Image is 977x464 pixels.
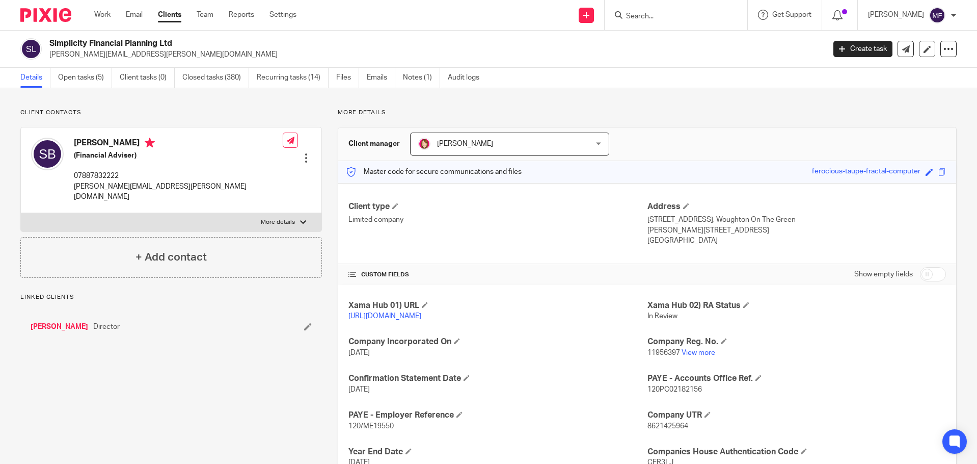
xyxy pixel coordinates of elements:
[74,182,283,202] p: [PERSON_NAME][EMAIL_ADDRESS][PERSON_NAME][DOMAIN_NAME]
[647,447,946,457] h4: Companies House Authentication Code
[31,322,88,332] a: [PERSON_NAME]
[812,166,920,178] div: ferocious-taupe-fractal-computer
[348,201,647,212] h4: Client type
[120,68,175,88] a: Client tasks (0)
[93,322,120,332] span: Director
[647,300,946,311] h4: Xama Hub 02) RA Status
[448,68,487,88] a: Audit logs
[647,337,946,347] h4: Company Reg. No.
[31,138,64,170] img: svg%3E
[158,10,181,20] a: Clients
[135,249,207,265] h4: + Add contact
[74,171,283,181] p: 07887832222
[418,138,430,150] img: Katherine%20-%20Pink%20cartoon.png
[348,447,647,457] h4: Year End Date
[20,109,322,117] p: Client contacts
[20,293,322,301] p: Linked clients
[58,68,112,88] a: Open tasks (5)
[336,68,359,88] a: Files
[647,201,946,212] h4: Address
[348,349,370,356] span: [DATE]
[269,10,296,20] a: Settings
[348,386,370,393] span: [DATE]
[647,236,946,246] p: [GEOGRAPHIC_DATA]
[338,109,957,117] p: More details
[348,423,394,430] span: 120/ME19550
[348,139,400,149] h3: Client manager
[94,10,111,20] a: Work
[182,68,249,88] a: Closed tasks (380)
[348,337,647,347] h4: Company Incorporated On
[20,68,50,88] a: Details
[145,138,155,148] i: Primary
[20,8,71,22] img: Pixie
[403,68,440,88] a: Notes (1)
[74,138,283,150] h4: [PERSON_NAME]
[647,225,946,236] p: [PERSON_NAME][STREET_ADDRESS]
[126,10,143,20] a: Email
[20,38,42,60] img: svg%3E
[647,386,702,393] span: 120PC02182156
[348,410,647,421] h4: PAYE - Employer Reference
[229,10,254,20] a: Reports
[257,68,329,88] a: Recurring tasks (14)
[348,300,647,311] h4: Xama Hub 01) URL
[346,167,522,177] p: Master code for secure communications and files
[49,49,818,60] p: [PERSON_NAME][EMAIL_ADDRESS][PERSON_NAME][DOMAIN_NAME]
[348,373,647,384] h4: Confirmation Statement Date
[647,215,946,225] p: [STREET_ADDRESS], Woughton On The Green
[772,11,811,18] span: Get Support
[854,269,913,279] label: Show empty fields
[682,349,715,356] a: View more
[647,349,680,356] span: 11956397
[625,12,717,21] input: Search
[197,10,213,20] a: Team
[261,218,295,226] p: More details
[647,373,946,384] h4: PAYE - Accounts Office Ref.
[367,68,395,88] a: Emails
[647,313,677,320] span: In Review
[868,10,924,20] p: [PERSON_NAME]
[929,7,945,23] img: svg%3E
[647,410,946,421] h4: Company UTR
[348,313,421,320] a: [URL][DOMAIN_NAME]
[348,215,647,225] p: Limited company
[647,423,688,430] span: 8621425964
[74,150,283,161] h5: (Financial Adviser)
[437,140,493,147] span: [PERSON_NAME]
[49,38,664,49] h2: Simplicity Financial Planning Ltd
[833,41,892,57] a: Create task
[348,271,647,279] h4: CUSTOM FIELDS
